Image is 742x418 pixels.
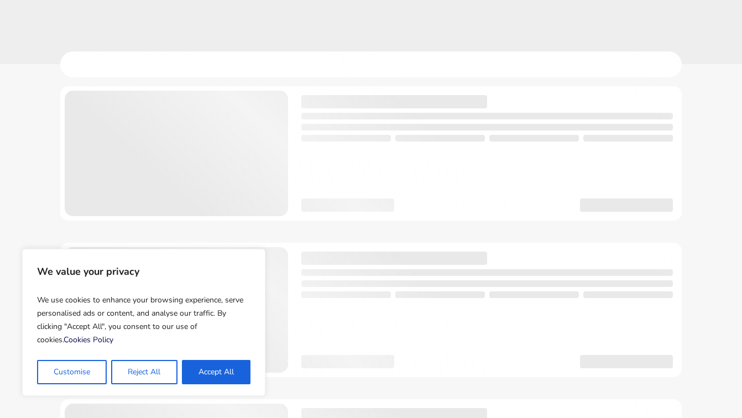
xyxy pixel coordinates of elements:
[182,360,250,384] button: Accept All
[22,249,265,396] div: We value your privacy
[37,260,250,283] p: We value your privacy
[37,289,250,351] p: We use cookies to enhance your browsing experience, serve personalised ads or content, and analys...
[111,360,177,384] button: Reject All
[37,360,107,384] button: Customise
[64,335,113,345] a: Cookies Policy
